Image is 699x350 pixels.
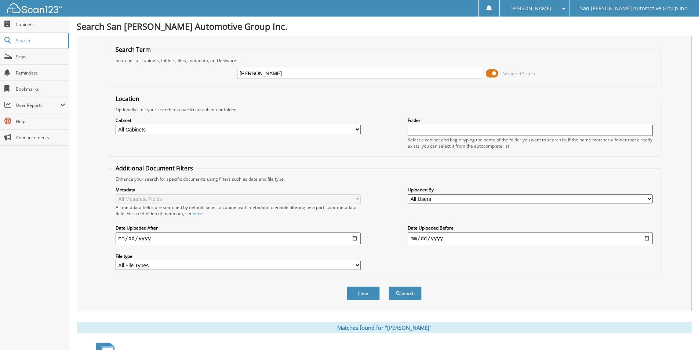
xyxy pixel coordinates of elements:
img: scan123-logo-white.svg [7,3,62,13]
label: Uploaded By [408,187,653,193]
label: Date Uploaded After [116,225,361,231]
label: File type [116,253,361,259]
legend: Location [112,95,143,103]
div: Select a cabinet and begin typing the name of the folder you want to search in. If the name match... [408,137,653,149]
input: end [408,232,653,244]
input: start [116,232,361,244]
span: Bookmarks [16,86,65,92]
legend: Additional Document Filters [112,164,197,172]
span: [PERSON_NAME] [510,6,551,11]
label: Metadata [116,187,361,193]
button: Clear [347,286,380,300]
h1: Search San [PERSON_NAME] Automotive Group Inc. [77,20,692,32]
span: Help [16,118,65,125]
label: Folder [408,117,653,123]
label: Date Uploaded Before [408,225,653,231]
span: Reminders [16,70,65,76]
span: User Reports [16,102,60,108]
span: Cabinets [16,21,65,28]
span: Scan [16,54,65,60]
span: San [PERSON_NAME] Automotive Group Inc. [580,6,688,11]
div: Matches found for "[PERSON_NAME]" [77,322,692,333]
div: All metadata fields are searched by default. Select a cabinet with metadata to enable filtering b... [116,204,361,217]
div: Searches all cabinets, folders, files, metadata, and keywords [112,57,656,64]
label: Cabinet [116,117,361,123]
span: Search [16,37,64,44]
span: Announcements [16,134,65,141]
div: Enhance your search for specific documents using filters such as date and file type. [112,176,656,182]
a: here [193,210,202,217]
span: Advanced Search [502,71,535,76]
div: Optionally limit your search to a particular cabinet or folder [112,107,656,113]
button: Search [389,286,422,300]
legend: Search Term [112,46,154,54]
